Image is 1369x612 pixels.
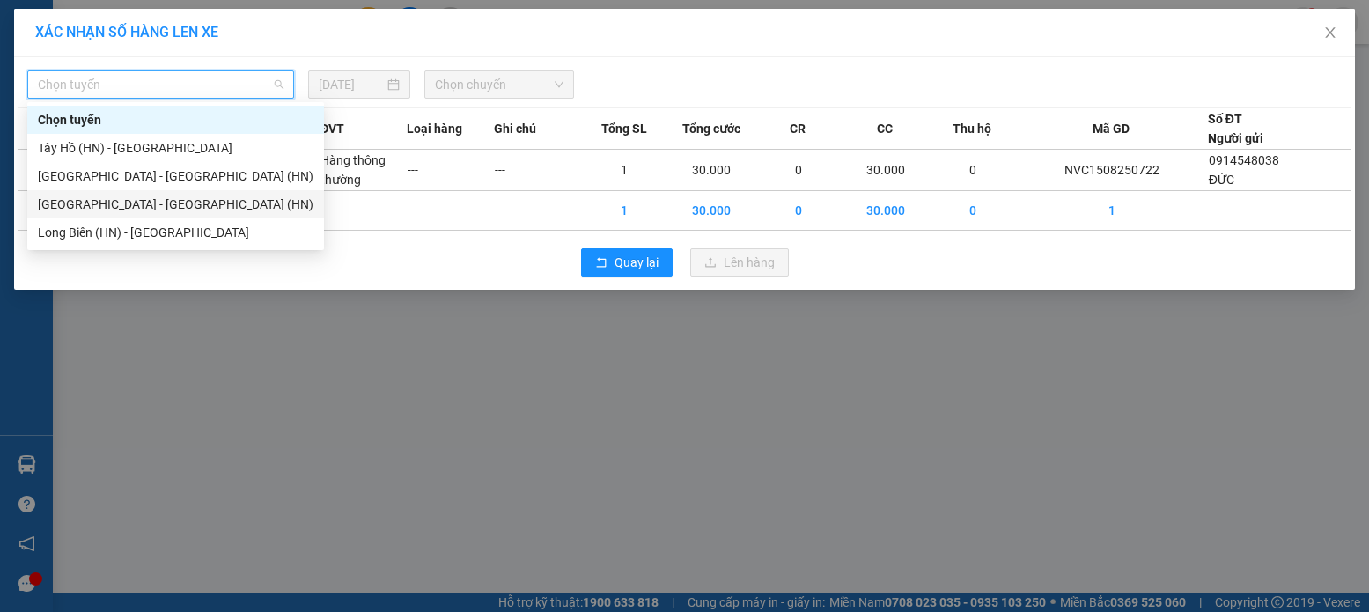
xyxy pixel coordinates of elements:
[494,119,536,138] span: Ghi chú
[690,248,789,277] button: uploadLên hàng
[159,79,203,92] span: Website
[1208,109,1263,148] div: Số ĐT Người gửi
[668,150,755,191] td: 30.000
[581,150,668,191] td: 1
[159,77,319,93] strong: : [DOMAIN_NAME]
[581,248,673,277] button: rollbackQuay lại
[1209,153,1279,167] span: 0914548038
[319,75,385,94] input: 15/08/2025
[494,150,581,191] td: ---
[38,166,313,186] div: [GEOGRAPHIC_DATA] - [GEOGRAPHIC_DATA] (HN)
[27,190,324,218] div: Thanh Hóa - Tây Hồ (HN)
[877,119,893,138] span: CC
[120,16,359,34] strong: CÔNG TY TNHH VĨNH QUANG
[615,253,659,272] span: Quay lại
[38,110,313,129] div: Chọn tuyến
[1209,173,1234,187] span: ĐỨC
[435,71,563,98] span: Chọn chuyến
[27,162,324,190] div: Thanh Hóa - Long Biên (HN)
[11,17,85,91] img: logo
[38,223,313,242] div: Long Biên (HN) - [GEOGRAPHIC_DATA]
[320,119,344,138] span: ĐVT
[407,150,494,191] td: ---
[682,119,740,138] span: Tổng cước
[407,119,462,138] span: Loại hàng
[790,119,806,138] span: CR
[27,218,324,247] div: Long Biên (HN) - Thanh Hóa
[595,256,607,270] span: rollback
[755,191,843,231] td: 0
[168,38,311,56] strong: PHIẾU GỬI HÀNG
[38,138,313,158] div: Tây Hồ (HN) - [GEOGRAPHIC_DATA]
[929,191,1016,231] td: 0
[1323,26,1337,40] span: close
[1093,119,1130,138] span: Mã GD
[929,150,1016,191] td: 0
[19,102,232,140] span: VP gửi:
[1016,150,1208,191] td: NVC1508250722
[38,195,313,214] div: [GEOGRAPHIC_DATA] - [GEOGRAPHIC_DATA] (HN)
[320,150,407,191] td: Hàng thông thường
[601,119,647,138] span: Tổng SL
[1016,191,1208,231] td: 1
[842,191,929,231] td: 30.000
[182,60,297,73] strong: Hotline : 0889 23 23 23
[27,106,324,134] div: Chọn tuyến
[755,150,843,191] td: 0
[19,102,232,140] span: [STREET_ADDRESS][PERSON_NAME]
[953,119,991,138] span: Thu hộ
[27,134,324,162] div: Tây Hồ (HN) - Thanh Hóa
[38,71,283,98] span: Chọn tuyến
[668,191,755,231] td: 30.000
[842,150,929,191] td: 30.000
[35,24,218,41] span: XÁC NHẬN SỐ HÀNG LÊN XE
[1306,9,1355,58] button: Close
[581,191,668,231] td: 1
